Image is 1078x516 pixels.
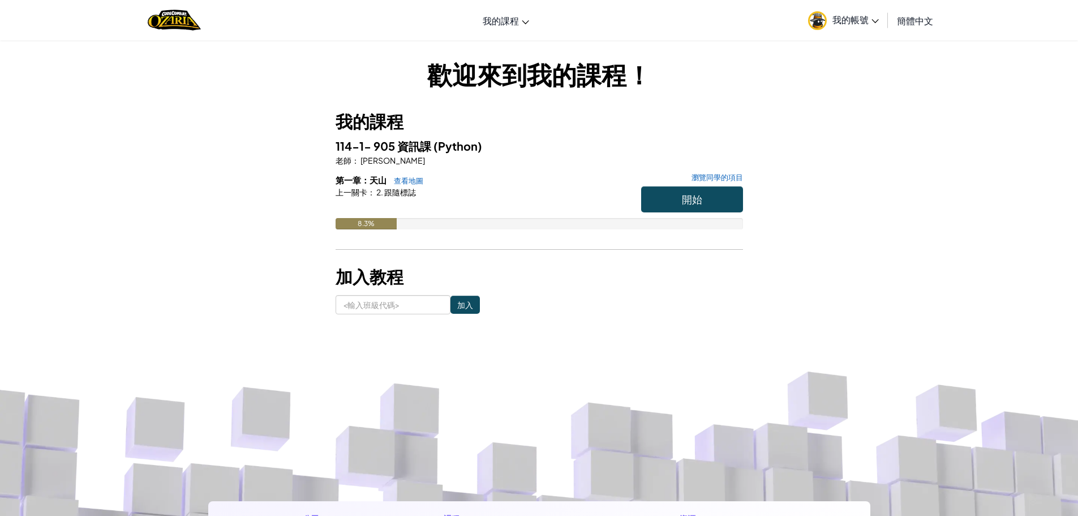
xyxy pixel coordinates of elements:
font: [PERSON_NAME] [360,155,425,165]
font: ： [367,187,375,197]
font: 上一關卡 [336,187,367,197]
font: 簡體中文 [897,15,933,27]
font: 加入教程 [336,266,403,287]
font: 我的課程 [483,15,519,27]
a: CodeCombat 標誌的 Ozaria [148,8,200,32]
font: 114-1- 905 資訊課 [336,139,431,153]
font: 我的課程 [336,110,403,132]
font: 2. [376,187,383,197]
font: ： [351,155,359,165]
input: 加入 [450,296,480,314]
font: 歡迎來到我的課程！ [427,58,651,90]
input: <輸入班級代碼> [336,295,450,314]
font: 瀏覽同學的項目 [692,173,743,182]
img: avatar [808,11,827,30]
font: 查看地圖 [394,176,423,185]
font: 8.3% [358,219,375,228]
font: 跟隨標誌 [384,187,416,197]
font: 第一章：天山 [336,174,386,185]
a: 我的課程 [477,5,535,36]
font: 老師 [336,155,351,165]
font: 開始 [682,193,702,206]
a: 我的帳號 [802,2,884,38]
a: 簡體中文 [891,5,939,36]
font: 我的帳號 [832,14,869,25]
img: 家 [148,8,200,32]
font: (Python) [433,139,482,153]
button: 開始 [641,186,743,212]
